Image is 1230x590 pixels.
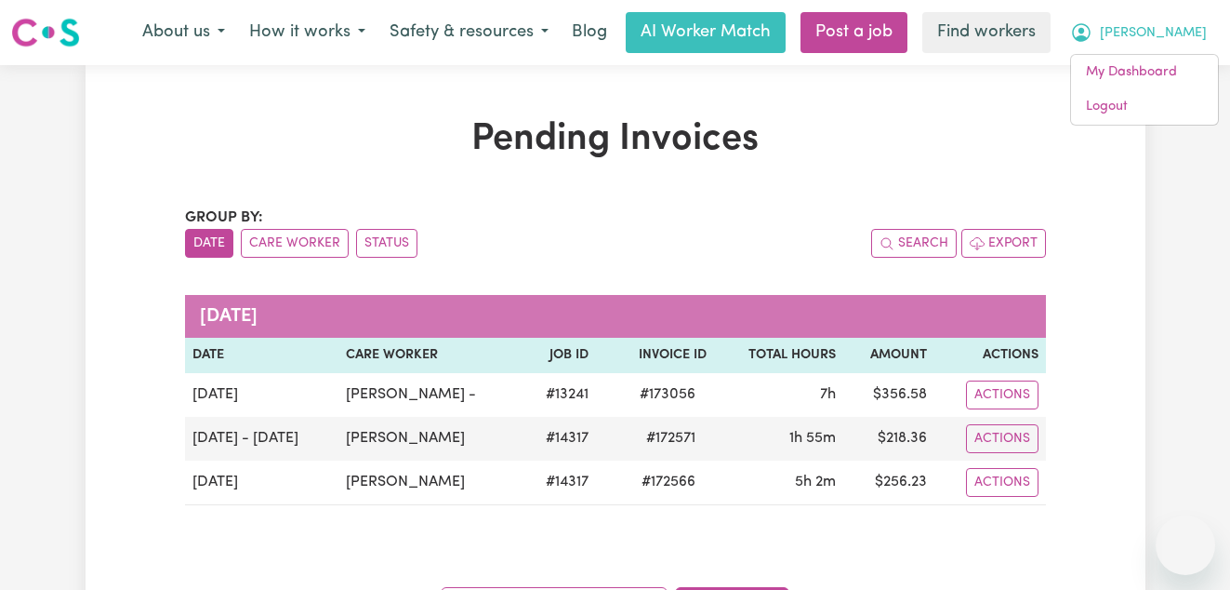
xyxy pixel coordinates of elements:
td: [PERSON_NAME] [338,461,522,505]
span: 1 hour 55 minutes [789,431,836,446]
button: Actions [966,381,1038,409]
iframe: Button to launch messaging window [1156,516,1215,575]
td: [PERSON_NAME] [338,417,522,461]
h1: Pending Invoices [185,117,1046,162]
span: Group by: [185,210,263,225]
a: AI Worker Match [626,12,786,53]
button: About us [130,13,237,52]
a: Blog [561,12,618,53]
th: Amount [843,338,934,373]
button: Safety & resources [377,13,561,52]
td: [DATE] [185,461,338,505]
a: Careseekers logo [11,11,80,54]
span: # 173056 [628,383,707,406]
th: Invoice ID [596,338,714,373]
a: My Dashboard [1071,55,1218,90]
button: sort invoices by paid status [356,229,417,258]
a: Logout [1071,89,1218,125]
td: $ 218.36 [843,417,934,461]
button: sort invoices by care worker [241,229,349,258]
button: How it works [237,13,377,52]
td: [PERSON_NAME] - [338,373,522,417]
td: # 14317 [522,461,596,505]
button: Actions [966,424,1038,453]
img: Careseekers logo [11,16,80,49]
a: Find workers [922,12,1051,53]
th: Care Worker [338,338,522,373]
a: Post a job [800,12,907,53]
th: Job ID [522,338,596,373]
button: sort invoices by date [185,229,233,258]
td: $ 256.23 [843,461,934,505]
td: [DATE] [185,373,338,417]
th: Actions [934,338,1045,373]
button: Actions [966,468,1038,497]
th: Date [185,338,338,373]
td: $ 356.58 [843,373,934,417]
span: 7 hours [820,387,836,402]
td: # 13241 [522,373,596,417]
button: Export [961,229,1046,258]
button: Search [871,229,957,258]
span: [PERSON_NAME] [1100,23,1207,44]
span: # 172566 [630,471,707,493]
th: Total Hours [714,338,844,373]
td: [DATE] - [DATE] [185,417,338,461]
caption: [DATE] [185,295,1046,338]
span: 5 hours 2 minutes [795,475,836,489]
div: My Account [1070,54,1219,126]
button: My Account [1058,13,1219,52]
td: # 14317 [522,417,596,461]
span: # 172571 [635,427,707,449]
